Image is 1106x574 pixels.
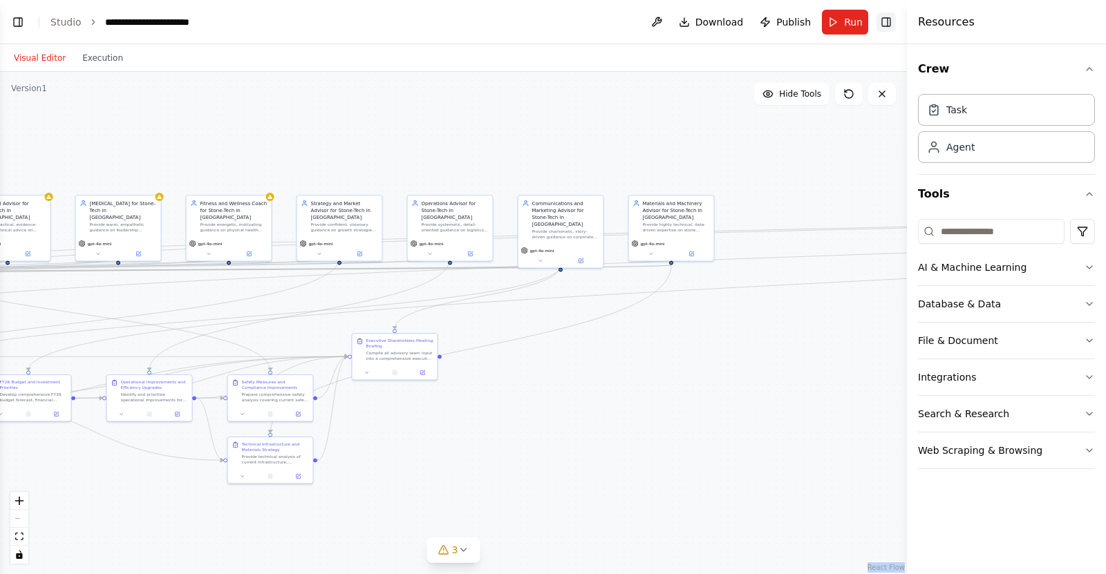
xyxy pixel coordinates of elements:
button: No output available [135,410,164,419]
button: Publish [754,10,816,35]
div: Agent [946,140,975,154]
g: Edge from 818e3cc8-0e4f-4d05-9a5d-3e26036c0786 to c129f381-8ece-425f-bddf-1fd1e66bf39a [267,265,675,433]
button: toggle interactivity [10,546,28,564]
g: Edge from eb94eb4f-4c46-431f-a231-99ef38fe5eba to a71fa028-cb43-4c48-916c-1fb21eeab28b [75,394,102,401]
g: Edge from a71fa028-cb43-4c48-916c-1fb21eeab28b to 13b1545d-5585-43f8-8d7f-9f312704a8d9 [196,353,348,401]
div: [MEDICAL_DATA] for Stone-Tech in [GEOGRAPHIC_DATA]Provide warm, empathetic guidance on leadership... [75,195,162,262]
div: Provide technical analysis of current infrastructure, machinery performance, and materials strate... [242,454,309,465]
button: AI & Machine Learning [918,249,1095,285]
g: Edge from acc6967d-2458-4949-9538-5f352daa8db8 to 13b1545d-5585-43f8-8d7f-9f312704a8d9 [391,265,564,329]
nav: breadcrumb [50,15,221,29]
div: Executive Shareholders Meeting Briefing [366,338,433,349]
button: Database & Data [918,286,1095,322]
span: gpt-4o-mini [420,241,444,247]
span: gpt-4o-mini [88,241,112,247]
button: Open in side panel [451,250,490,258]
div: Identify and prioritize operational improvements for budgeting and execution. Focus on workflow o... [121,392,188,403]
button: No output available [14,410,43,419]
button: Open in side panel [286,472,310,481]
div: Communications and Marketing Advisor for Stone-Tech in [GEOGRAPHIC_DATA] [532,200,599,227]
button: Download [673,10,749,35]
g: Edge from c129f381-8ece-425f-bddf-1fd1e66bf39a to 13b1545d-5585-43f8-8d7f-9f312704a8d9 [317,353,348,463]
button: Open in side panel [229,250,269,258]
div: Task [946,103,967,117]
button: Hide right sidebar [877,12,896,32]
div: Provide systematic, detail-oriented guidance on logistics optimization, workflow efficiency, supp... [422,222,489,233]
div: Provide warm, empathetic guidance on leadership development, workplace culture enhancement, confl... [90,222,157,233]
button: No output available [256,472,285,481]
button: Open in side panel [340,250,379,258]
div: [MEDICAL_DATA] for Stone-Tech in [GEOGRAPHIC_DATA] [90,200,157,220]
button: Web Scraping & Browsing [918,432,1095,468]
button: Open in side panel [561,257,601,265]
g: Edge from 2e653213-90cc-4ad8-a8cf-a0d93ddf720c to a71fa028-cb43-4c48-916c-1fb21eeab28b [146,258,453,371]
span: Hide Tools [779,88,821,99]
div: Strategy and Market Advisor for Stone-Tech in [GEOGRAPHIC_DATA]Provide confident, visionary guida... [297,195,383,262]
button: Open in side panel [286,410,310,419]
button: Integrations [918,359,1095,395]
div: Provide charismatic, story-driven guidance on corporate communication, branding strategies, marke... [532,229,599,240]
div: Communications and Marketing Advisor for Stone-Tech in [GEOGRAPHIC_DATA]Provide charismatic, stor... [518,195,604,269]
div: Prepare comprehensive safety analysis covering current safety measures, regulatory compliance sta... [242,392,309,403]
button: Hide Tools [754,83,829,105]
div: Executive Shareholders Meeting BriefingCompile all advisory team input into a comprehensive execu... [352,333,438,381]
button: Open in side panel [411,369,434,377]
span: Run [844,15,863,29]
button: Open in side panel [44,410,68,419]
div: Technical Infrastructure and Materials StrategyProvide technical analysis of current infrastructu... [227,437,314,484]
g: Edge from eb94eb4f-4c46-431f-a231-99ef38fe5eba to 13b1545d-5585-43f8-8d7f-9f312704a8d9 [75,353,348,401]
span: 3 [452,543,458,557]
button: Execution [74,50,131,66]
a: React Flow attribution [868,564,905,571]
div: Tools [918,213,1095,480]
span: Publish [776,15,811,29]
div: Compile all advisory team input into a comprehensive executive briefing document for [PERSON_NAME... [366,350,433,361]
button: Run [822,10,868,35]
span: gpt-4o-mini [309,241,333,247]
div: Operations Advisor for Stone-Tech in [GEOGRAPHIC_DATA]Provide systematic, detail-oriented guidanc... [407,195,494,262]
button: No output available [256,410,285,419]
div: Operations Advisor for Stone-Tech in [GEOGRAPHIC_DATA] [422,200,489,220]
button: Open in side panel [165,410,189,419]
div: Materials and Machinery Advisor for Stone-Tech in [GEOGRAPHIC_DATA] [643,200,710,220]
div: Crew [918,88,1095,174]
div: Technical Infrastructure and Materials Strategy [242,441,309,452]
button: zoom in [10,492,28,510]
button: fit view [10,528,28,546]
button: Crew [918,50,1095,88]
g: Edge from a71fa028-cb43-4c48-916c-1fb21eeab28b to b261ad59-1e7c-4d42-b890-50a84b4db38e [196,394,223,401]
span: gpt-4o-mini [641,241,665,247]
button: Open in side panel [119,250,158,258]
button: Tools [918,175,1095,213]
div: Materials and Machinery Advisor for Stone-Tech in [GEOGRAPHIC_DATA]Provide highly technical, data... [628,195,715,262]
button: Open in side panel [672,250,711,258]
button: Search & Research [918,396,1095,432]
div: React Flow controls [10,492,28,564]
g: Edge from a71fa028-cb43-4c48-916c-1fb21eeab28b to c129f381-8ece-425f-bddf-1fd1e66bf39a [196,394,223,463]
a: Studio [50,17,82,28]
div: Version 1 [11,83,47,94]
div: Fitness and Wellness Coach for Stone-Tech in [GEOGRAPHIC_DATA] [200,200,268,220]
div: Provide energetic, motivating guidance on physical health optimization, energy management, wellne... [200,222,268,233]
g: Edge from b261ad59-1e7c-4d42-b890-50a84b4db38e to 13b1545d-5585-43f8-8d7f-9f312704a8d9 [317,353,348,401]
div: Safety Measures and Compliance Improvements [242,379,309,390]
div: Provide confident, visionary guidance on growth strategies, market expansion opportunities, compe... [311,222,378,233]
div: Operational Improvements and Efficiency Upgrades [121,379,188,390]
button: File & Document [918,323,1095,358]
div: Operational Improvements and Efficiency UpgradesIdentify and prioritize operational improvements ... [106,374,193,422]
div: Fitness and Wellness Coach for Stone-Tech in [GEOGRAPHIC_DATA]Provide energetic, motivating guida... [186,195,272,262]
span: gpt-4o-mini [198,241,223,247]
button: Open in side panel [8,250,48,258]
button: No output available [380,369,409,377]
button: 3 [427,537,480,563]
h4: Resources [918,14,975,30]
span: Download [695,15,744,29]
div: Safety Measures and Compliance ImprovementsPrepare comprehensive safety analysis covering current... [227,374,314,422]
span: gpt-4o-mini [530,248,554,253]
button: Show left sidebar [8,12,28,32]
div: Provide highly technical, data-driven expertise on stone materials, processing, manufacturing fac... [643,222,710,233]
div: Strategy and Market Advisor for Stone-Tech in [GEOGRAPHIC_DATA] [311,200,378,220]
button: Visual Editor [6,50,74,66]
